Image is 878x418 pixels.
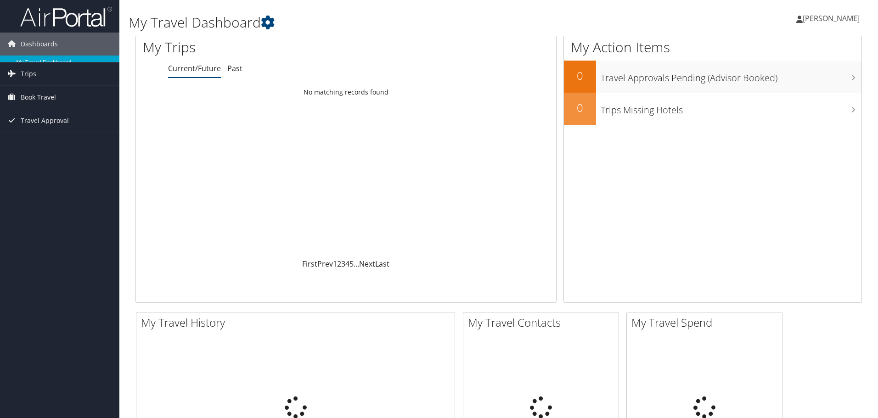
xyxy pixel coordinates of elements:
[564,93,861,125] a: 0Trips Missing Hotels
[631,315,782,330] h2: My Travel Spend
[341,259,345,269] a: 3
[302,259,317,269] a: First
[359,259,375,269] a: Next
[21,86,56,109] span: Book Travel
[317,259,333,269] a: Prev
[227,63,242,73] a: Past
[345,259,349,269] a: 4
[564,61,861,93] a: 0Travel Approvals Pending (Advisor Booked)
[468,315,619,330] h2: My Travel Contacts
[333,259,337,269] a: 1
[141,315,455,330] h2: My Travel History
[349,259,354,269] a: 5
[375,259,389,269] a: Last
[601,99,861,117] h3: Trips Missing Hotels
[168,63,221,73] a: Current/Future
[601,67,861,84] h3: Travel Approvals Pending (Advisor Booked)
[796,5,869,32] a: [PERSON_NAME]
[20,6,112,28] img: airportal-logo.png
[136,84,556,100] td: No matching records found
[129,13,622,32] h1: My Travel Dashboard
[354,259,359,269] span: …
[564,68,596,84] h2: 0
[143,38,374,57] h1: My Trips
[564,38,861,57] h1: My Action Items
[564,100,596,116] h2: 0
[337,259,341,269] a: 2
[803,13,860,23] span: [PERSON_NAME]
[21,62,36,85] span: Trips
[21,33,58,56] span: Dashboards
[21,109,69,132] span: Travel Approval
